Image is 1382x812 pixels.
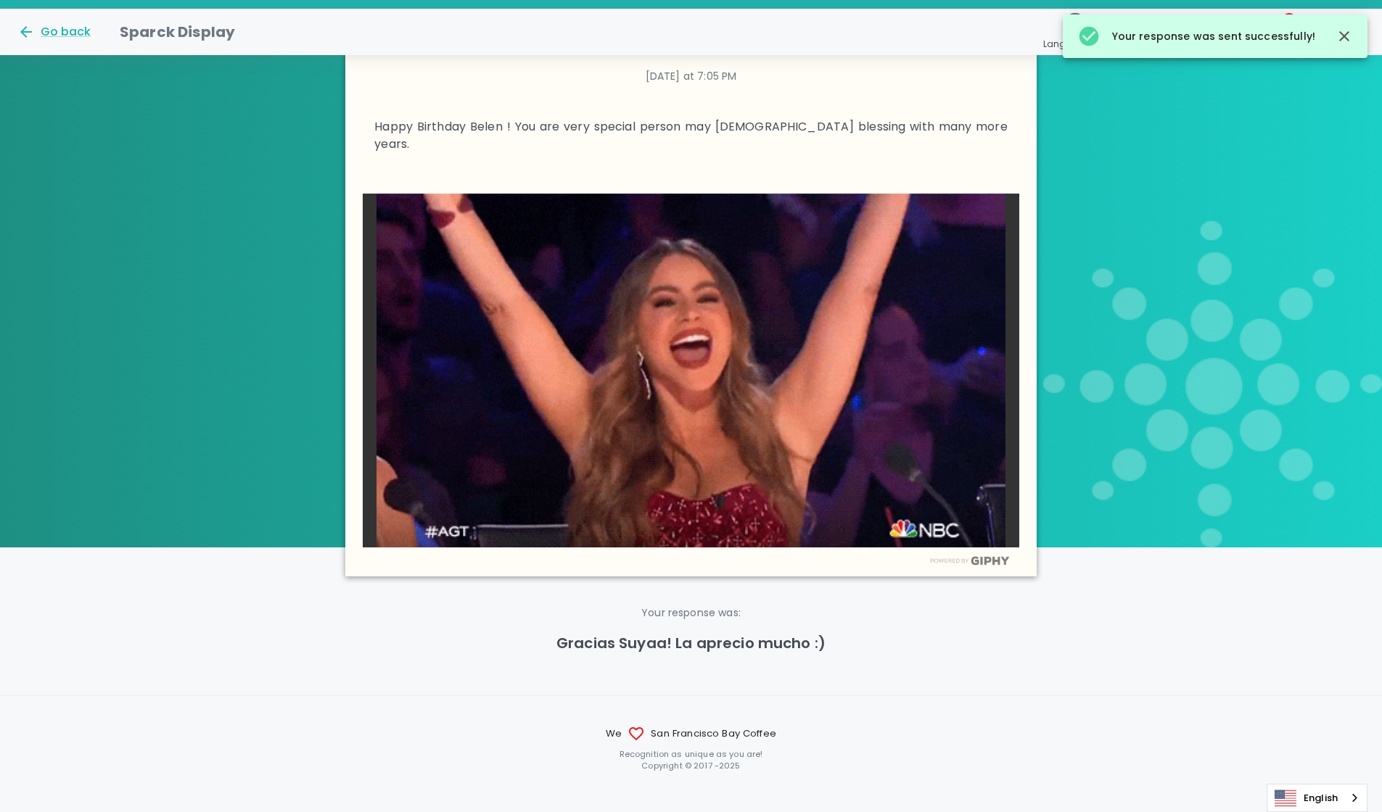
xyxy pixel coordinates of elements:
p: [DATE] at 7:05 PM [374,69,1008,83]
aside: Language selected: English [1267,784,1367,812]
p: Happy Birthday Belen ! You are very special person may [DEMOGRAPHIC_DATA] blessing with many more... [374,118,1008,153]
div: Your response was sent successfully! [1077,19,1315,54]
h1: Sparck Display [120,20,235,43]
img: 8i7IQbqY4iXuD3MDRT [363,194,1019,547]
span: Language: [1043,34,1106,54]
button: Go back [17,23,91,41]
a: English [1267,784,1367,811]
button: Language:en [1037,7,1112,58]
div: Language [1267,784,1367,812]
img: Sparck logo transparent [1043,221,1382,547]
img: Powered by GIPHY [926,556,1013,565]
